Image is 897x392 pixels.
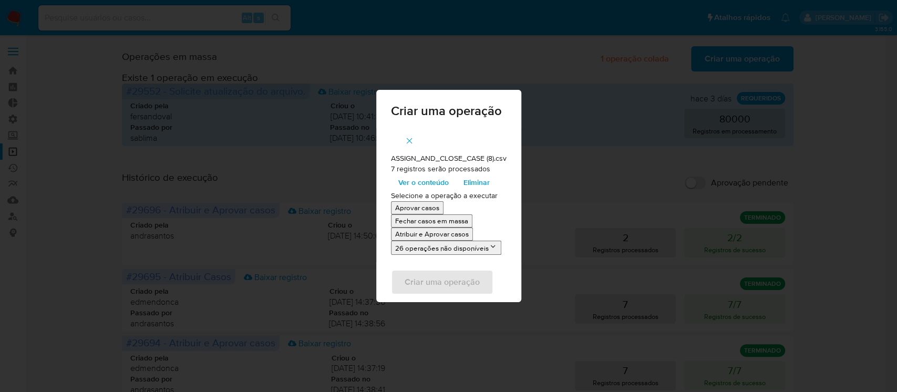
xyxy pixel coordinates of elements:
[391,241,501,255] button: 26 operações não disponíveis
[391,191,507,201] p: Selecione a operação a executar
[391,228,473,241] button: Atribuir e Aprovar casos
[391,153,507,164] p: ASSIGN_AND_CLOSE_CASE (8).csv
[391,214,472,228] button: Fechar casos em massa
[391,164,507,174] p: 7 registros serão processados
[395,203,439,213] p: Aprovar casos
[391,201,444,214] button: Aprovar casos
[398,175,449,190] span: Ver o conteúdo
[395,216,468,226] p: Fechar casos em massa
[463,175,490,190] span: Eliminar
[391,105,507,117] span: Criar uma operação
[391,174,456,191] button: Ver o conteúdo
[456,174,497,191] button: Eliminar
[395,229,469,239] p: Atribuir e Aprovar casos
